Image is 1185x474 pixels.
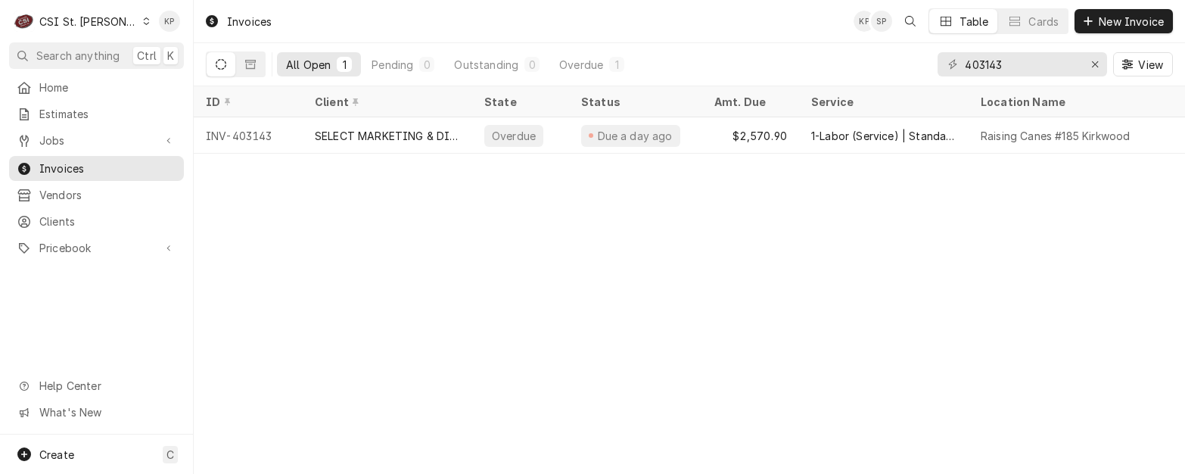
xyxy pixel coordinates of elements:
[559,57,603,73] div: Overdue
[981,94,1171,110] div: Location Name
[340,57,349,73] div: 1
[9,400,184,425] a: Go to What's New
[454,57,518,73] div: Outstanding
[14,11,35,32] div: CSI St. Louis's Avatar
[9,373,184,398] a: Go to Help Center
[1113,52,1173,76] button: View
[315,94,457,110] div: Client
[422,57,431,73] div: 0
[14,11,35,32] div: C
[9,101,184,126] a: Estimates
[9,209,184,234] a: Clients
[39,14,138,30] div: CSI St. [PERSON_NAME]
[898,9,922,33] button: Open search
[286,57,331,73] div: All Open
[714,94,784,110] div: Amt. Due
[981,128,1130,144] div: Raising Canes #185 Kirkwood
[39,80,176,95] span: Home
[39,161,176,176] span: Invoices
[137,48,157,64] span: Ctrl
[36,48,120,64] span: Search anything
[39,187,176,203] span: Vendors
[166,447,174,463] span: C
[9,235,184,260] a: Go to Pricebook
[9,42,184,69] button: Search anythingCtrlK
[854,11,875,32] div: Kym Parson's Avatar
[39,133,154,148] span: Jobs
[39,240,154,256] span: Pricebook
[581,94,687,110] div: Status
[315,128,460,144] div: SELECT MARKETING & DISTRIBUTING
[1028,14,1059,30] div: Cards
[702,117,799,154] div: $2,570.90
[871,11,892,32] div: SP
[206,94,288,110] div: ID
[960,14,989,30] div: Table
[159,11,180,32] div: KP
[9,128,184,153] a: Go to Jobs
[484,94,557,110] div: State
[39,378,175,394] span: Help Center
[1083,52,1107,76] button: Erase input
[596,128,674,144] div: Due a day ago
[612,57,621,73] div: 1
[811,94,953,110] div: Service
[1135,57,1166,73] span: View
[372,57,413,73] div: Pending
[167,48,174,64] span: K
[490,128,537,144] div: Overdue
[9,182,184,207] a: Vendors
[39,404,175,420] span: What's New
[527,57,537,73] div: 0
[871,11,892,32] div: Shelley Politte's Avatar
[9,156,184,181] a: Invoices
[965,52,1078,76] input: Keyword search
[811,128,956,144] div: 1-Labor (Service) | Standard | Incurred
[39,106,176,122] span: Estimates
[9,75,184,100] a: Home
[854,11,875,32] div: KP
[1096,14,1167,30] span: New Invoice
[194,117,303,154] div: INV-403143
[39,448,74,461] span: Create
[159,11,180,32] div: Kym Parson's Avatar
[39,214,176,229] span: Clients
[1075,9,1173,33] button: New Invoice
